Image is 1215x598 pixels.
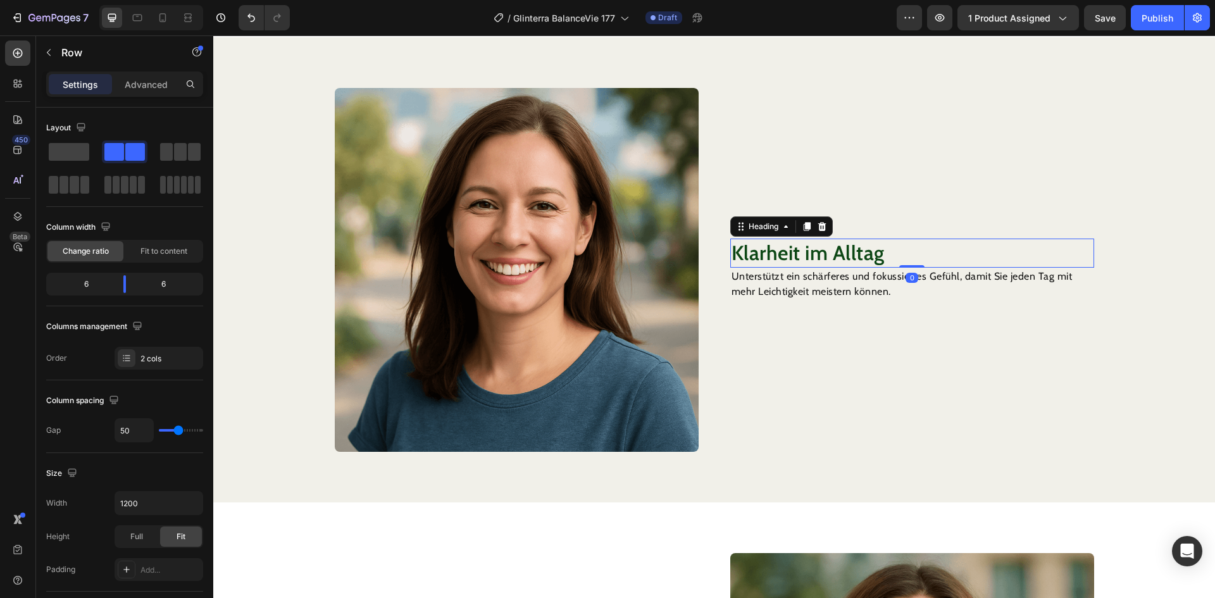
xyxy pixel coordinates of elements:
[508,11,511,25] span: /
[46,318,145,335] div: Columns management
[957,5,1079,30] button: 1 product assigned
[46,497,67,509] div: Width
[533,185,568,197] div: Heading
[125,78,168,91] p: Advanced
[140,564,200,576] div: Add...
[140,353,200,364] div: 2 cols
[1172,536,1202,566] div: Open Intercom Messenger
[61,45,169,60] p: Row
[1084,5,1126,30] button: Save
[518,234,880,264] p: Unterstützt ein schärferes und fokussiertes Gefühl, damit Sie jeden Tag mit mehr Leichtigkeit mei...
[1131,5,1184,30] button: Publish
[239,5,290,30] div: Undo/Redo
[517,203,881,232] h2: Klarheit im Alltag
[136,275,201,293] div: 6
[213,35,1215,598] iframe: Design area
[63,78,98,91] p: Settings
[1095,13,1116,23] span: Save
[692,237,705,247] div: 0
[46,425,61,436] div: Gap
[9,232,30,242] div: Beta
[46,531,70,542] div: Height
[513,11,615,25] span: Glinterra BalanceVie 177
[46,219,113,236] div: Column width
[115,419,153,442] input: Auto
[658,12,677,23] span: Draft
[46,564,75,575] div: Padding
[63,246,109,257] span: Change ratio
[46,120,89,137] div: Layout
[46,465,80,482] div: Size
[83,10,89,25] p: 7
[121,53,485,416] img: gempages_567414828851790889-c19bc20e-5253-42f0-a406-f07c07800d75.png
[46,392,121,409] div: Column spacing
[115,492,202,514] input: Auto
[49,275,113,293] div: 6
[12,135,30,145] div: 450
[177,531,185,542] span: Fit
[1142,11,1173,25] div: Publish
[140,246,187,257] span: Fit to content
[5,5,94,30] button: 7
[968,11,1050,25] span: 1 product assigned
[130,531,143,542] span: Full
[46,352,67,364] div: Order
